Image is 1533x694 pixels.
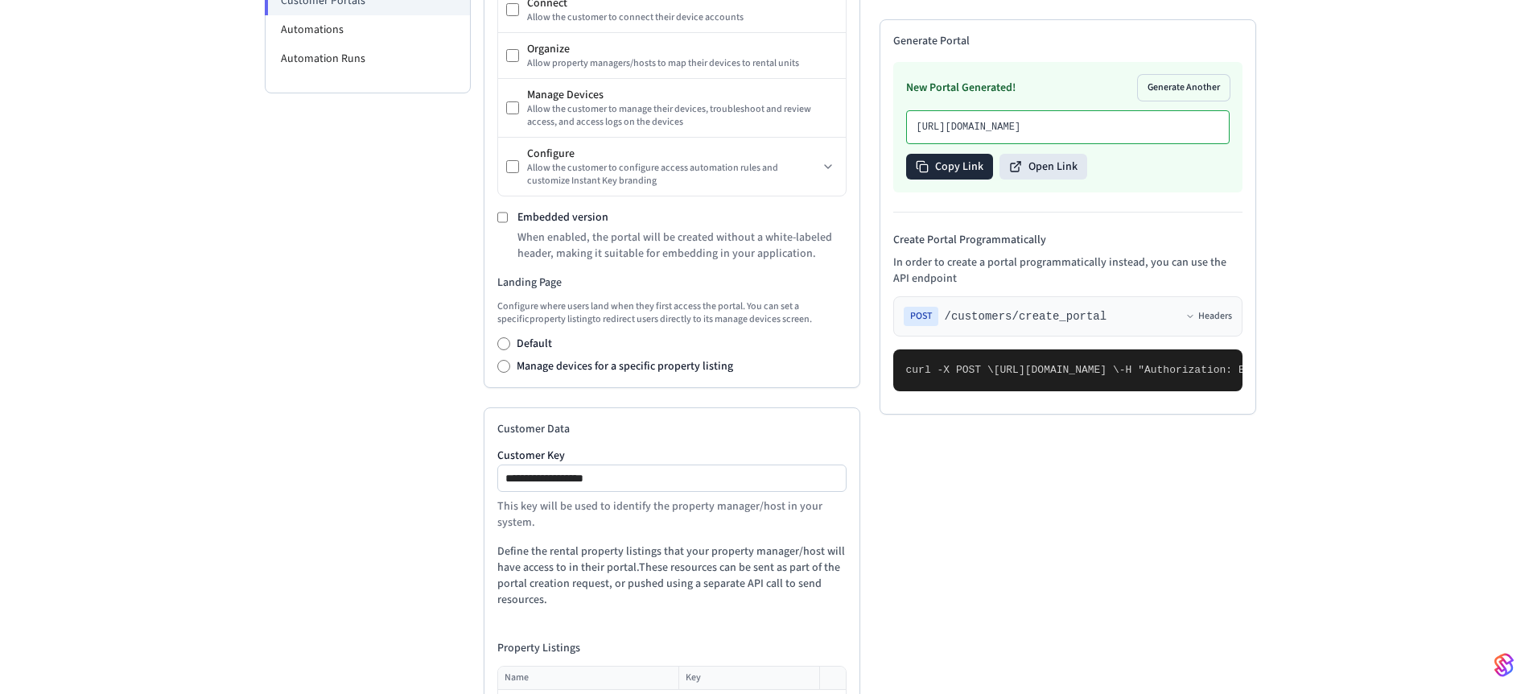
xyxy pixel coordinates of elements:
div: Manage Devices [527,87,838,103]
h4: Property Listings [497,640,847,656]
span: /customers/create_portal [945,308,1107,324]
button: Copy Link [906,154,993,180]
label: Manage devices for a specific property listing [517,358,733,374]
p: Define the rental property listings that your property manager/host will have access to in their ... [497,543,847,608]
span: [URL][DOMAIN_NAME] \ [994,364,1119,376]
button: Generate Another [1138,75,1230,101]
li: Automations [266,15,470,44]
span: -H "Authorization: Bearer seam_api_key_123456" \ [1119,364,1420,376]
div: Organize [527,41,838,57]
label: Customer Key [497,450,847,461]
button: Headers [1185,310,1232,323]
label: Embedded version [517,209,608,225]
h3: Landing Page [497,275,847,291]
div: Allow the customer to manage their devices, troubleshoot and review access, and access logs on th... [527,103,838,129]
h3: New Portal Generated! [906,80,1016,96]
p: This key will be used to identify the property manager/host in your system. [497,498,847,531]
div: Configure [527,146,818,162]
div: Allow the customer to connect their device accounts [527,11,838,24]
h2: Customer Data [497,421,847,437]
div: Allow the customer to configure access automation rules and customize Instant Key branding [527,162,818,188]
label: Default [517,336,552,352]
th: Key [679,667,820,690]
li: Automation Runs [266,44,470,73]
div: Allow property managers/hosts to map their devices to rental units [527,57,838,70]
p: Configure where users land when they first access the portal. You can set a specific property lis... [497,300,847,326]
img: SeamLogoGradient.69752ec5.svg [1494,652,1514,678]
p: [URL][DOMAIN_NAME] [917,121,1219,134]
h4: Create Portal Programmatically [893,232,1242,248]
h2: Generate Portal [893,33,1242,49]
p: When enabled, the portal will be created without a white-labeled header, making it suitable for e... [517,229,847,262]
p: In order to create a portal programmatically instead, you can use the API endpoint [893,254,1242,287]
span: POST [904,307,938,326]
th: Name [498,667,679,690]
span: curl -X POST \ [906,364,994,376]
button: Open Link [999,154,1087,180]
